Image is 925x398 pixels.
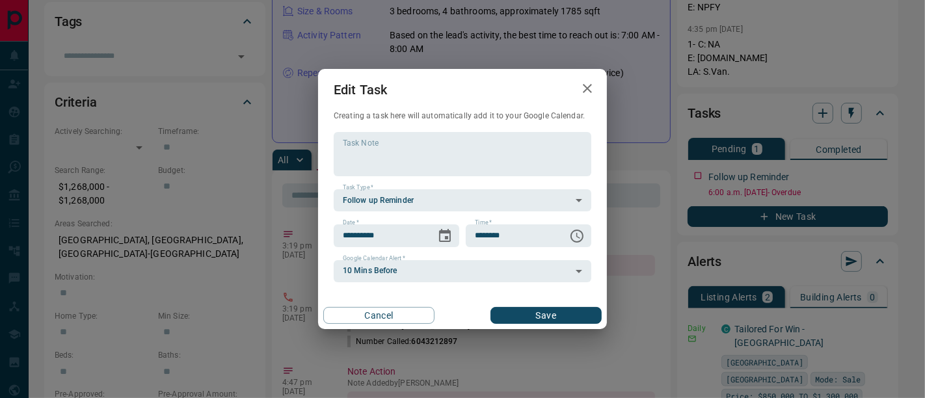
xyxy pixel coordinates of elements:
button: Choose time, selected time is 6:00 AM [564,223,590,249]
p: Creating a task here will automatically add it to your Google Calendar. [334,111,591,122]
button: Choose date, selected date is Sep 17, 2025 [432,223,458,249]
label: Date [343,219,359,227]
h2: Edit Task [318,69,403,111]
div: 10 Mins Before [334,260,591,282]
button: Cancel [323,307,435,324]
button: Save [490,307,602,324]
label: Time [475,219,492,227]
label: Task Type [343,183,373,192]
label: Google Calendar Alert [343,254,405,263]
div: Follow up Reminder [334,189,591,211]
